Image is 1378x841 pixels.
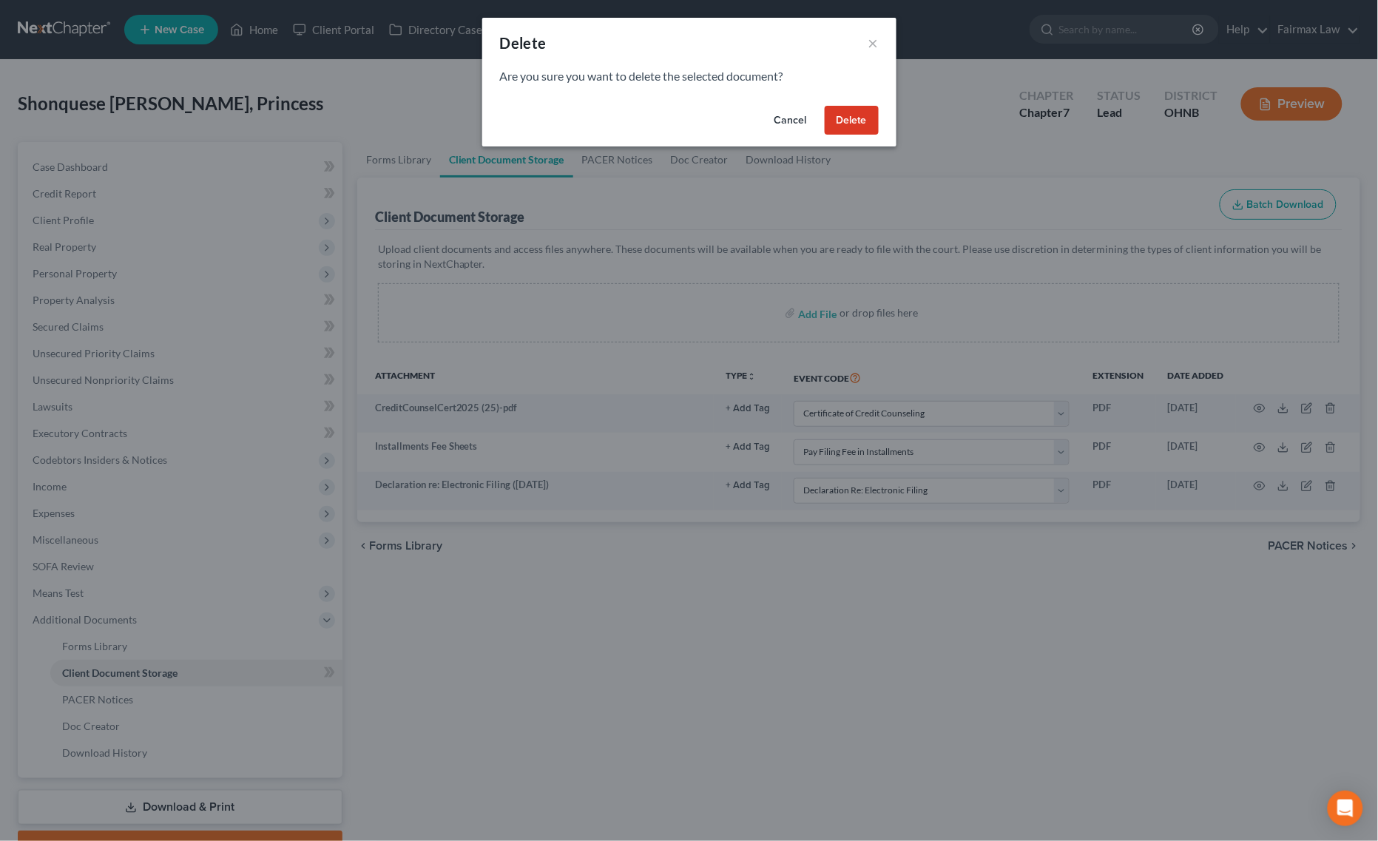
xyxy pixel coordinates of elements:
[868,34,879,52] button: ×
[1328,791,1363,826] div: Open Intercom Messenger
[500,33,547,53] div: Delete
[763,106,819,135] button: Cancel
[825,106,879,135] button: Delete
[500,68,879,85] p: Are you sure you want to delete the selected document?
